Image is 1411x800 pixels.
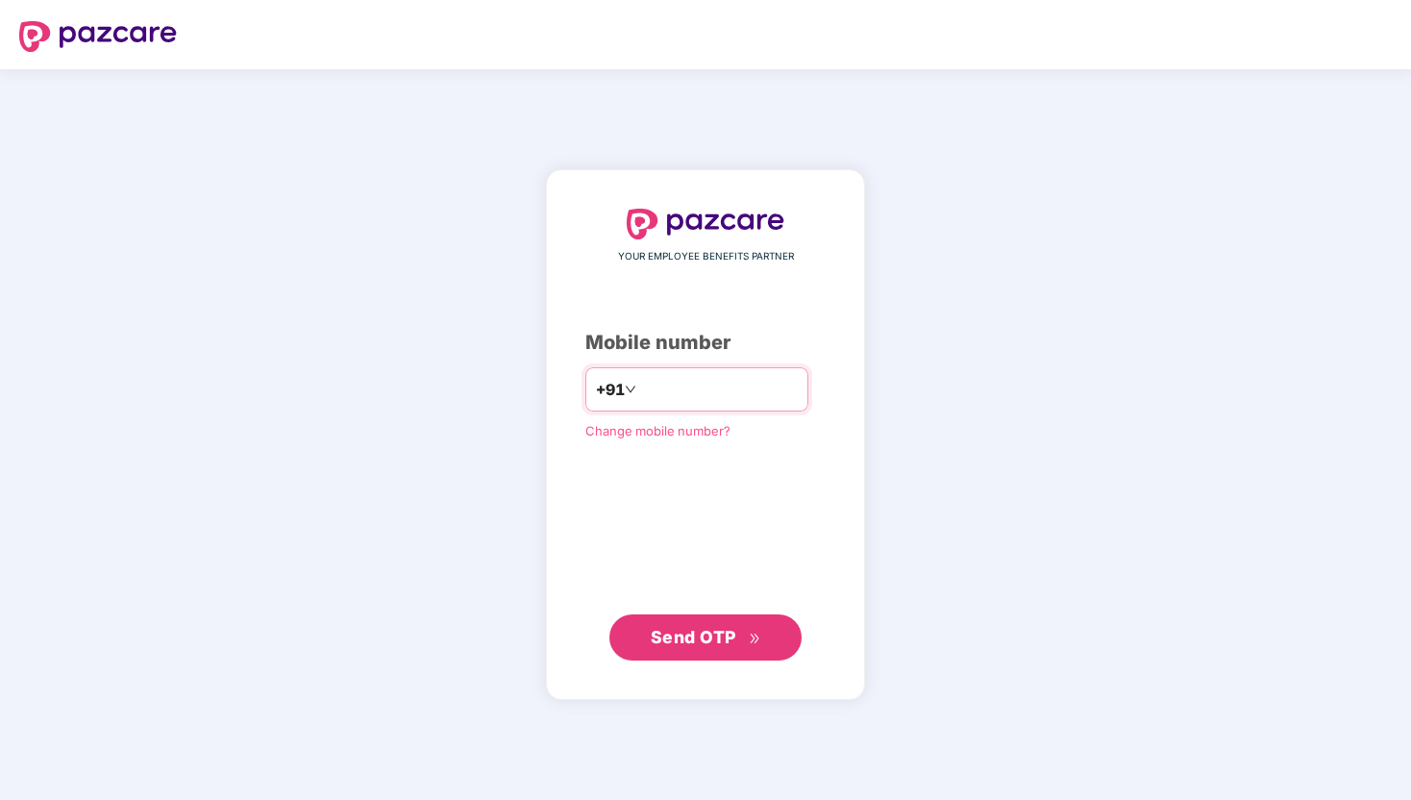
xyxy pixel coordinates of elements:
span: down [625,384,636,395]
img: logo [627,209,784,239]
span: Send OTP [651,627,736,647]
div: Mobile number [585,328,826,358]
span: double-right [749,633,761,645]
img: logo [19,21,177,52]
a: Change mobile number? [585,423,730,438]
span: YOUR EMPLOYEE BENEFITS PARTNER [618,249,794,264]
span: +91 [596,378,625,402]
button: Send OTPdouble-right [609,614,802,661]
